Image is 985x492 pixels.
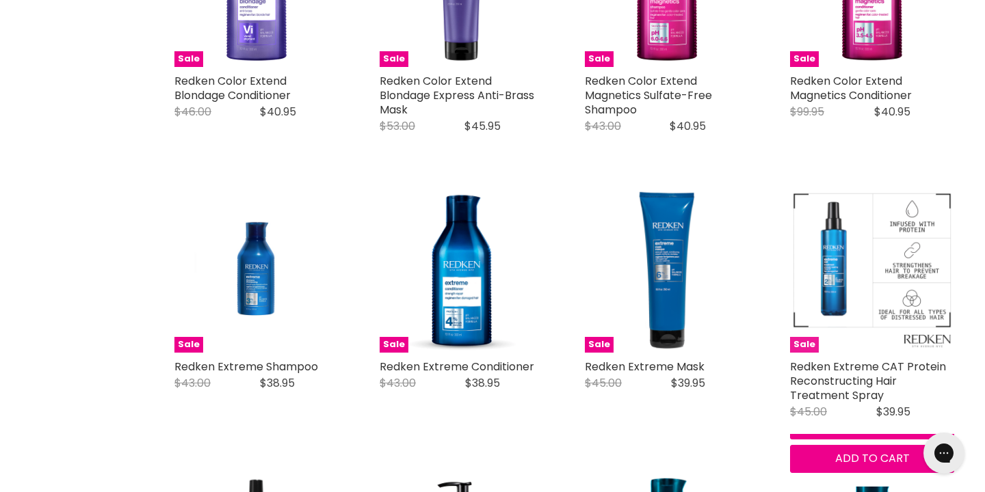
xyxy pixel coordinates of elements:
span: $39.95 [876,404,910,420]
img: Redken Extreme Mask [585,189,749,353]
span: $43.00 [380,375,416,391]
span: Sale [380,51,408,67]
button: Add to cart [790,445,954,472]
span: $46.00 [174,104,211,120]
a: Redken Extreme Shampoo Redken Extreme Shampoo Sale [174,189,339,353]
span: $40.95 [670,118,706,134]
span: Sale [585,51,614,67]
a: Redken Extreme Mask Sale [585,189,749,353]
a: Redken Extreme Conditioner Redken Extreme Conditioner Sale [380,189,544,353]
span: Add to cart [835,450,910,466]
span: $45.95 [464,118,501,134]
span: Sale [174,337,203,353]
a: Redken Color Extend Blondage Conditioner [174,73,291,103]
span: $45.00 [585,375,622,391]
span: $43.00 [174,375,211,391]
a: Redken Color Extend Magnetics Sulfate-Free Shampoo [585,73,712,118]
iframe: Gorgias live chat messenger [917,428,971,478]
a: Redken Color Extend Blondage Express Anti-Brass Mask [380,73,534,118]
span: $40.95 [260,104,296,120]
a: Redken Extreme Mask [585,359,705,374]
a: Redken Color Extend Magnetics Conditioner [790,73,912,103]
span: Sale [790,337,819,353]
span: $99.95 [790,104,824,120]
span: Sale [174,51,203,67]
span: $45.00 [790,404,827,420]
span: $38.95 [465,375,500,391]
span: $43.00 [585,118,621,134]
img: Redken Extreme Conditioner [380,189,544,353]
span: $40.95 [874,104,910,120]
span: Sale [585,337,614,353]
span: $38.95 [260,375,295,391]
span: Sale [380,337,408,353]
a: Redken Extreme Shampoo [174,359,318,374]
a: Redken Extreme Conditioner [380,359,534,374]
span: $39.95 [671,375,705,391]
img: Redken Extreme CAT Protein Reconstructing Hair Treatment Spray [790,189,954,353]
a: Redken Extreme CAT Protein Reconstructing Hair Treatment Spray [790,359,946,403]
span: Sale [790,51,819,67]
span: $53.00 [380,118,415,134]
img: Redken Extreme Shampoo [174,197,339,346]
a: Redken Extreme CAT Protein Reconstructing Hair Treatment Spray Redken Extreme CAT Protein Reconst... [790,189,954,353]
